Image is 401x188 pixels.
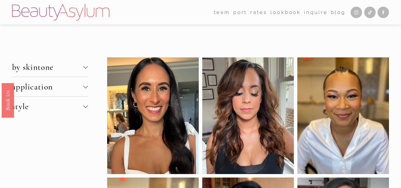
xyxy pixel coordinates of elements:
[12,57,88,77] button: by skintone
[304,7,327,17] a: Inquire
[214,7,230,17] a: folder dropdown
[12,4,109,21] img: Beauty Asylum | Bridal Hair &amp; Makeup Charlotte &amp; Atlanta
[12,82,83,92] span: application
[214,8,230,17] span: team
[233,7,247,17] a: port
[270,7,301,17] a: Lookbook
[250,7,267,17] a: Rates
[12,101,83,111] span: style
[351,7,362,18] a: Instagram
[331,7,346,17] a: Blog
[378,7,389,18] a: Facebook
[12,62,83,72] span: by skintone
[364,7,376,18] a: TikTok
[12,97,88,116] button: style
[12,77,88,96] button: application
[2,83,14,117] a: Book Us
